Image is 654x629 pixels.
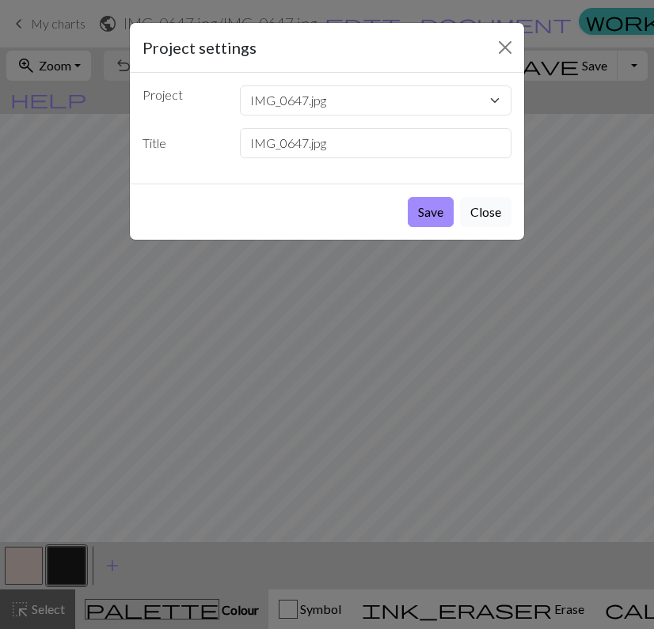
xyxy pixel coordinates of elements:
[492,35,518,60] button: Close
[408,197,454,227] button: Save
[133,128,230,158] label: Title
[460,197,511,227] button: Close
[133,85,230,109] label: Project
[143,36,257,59] h5: Project settings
